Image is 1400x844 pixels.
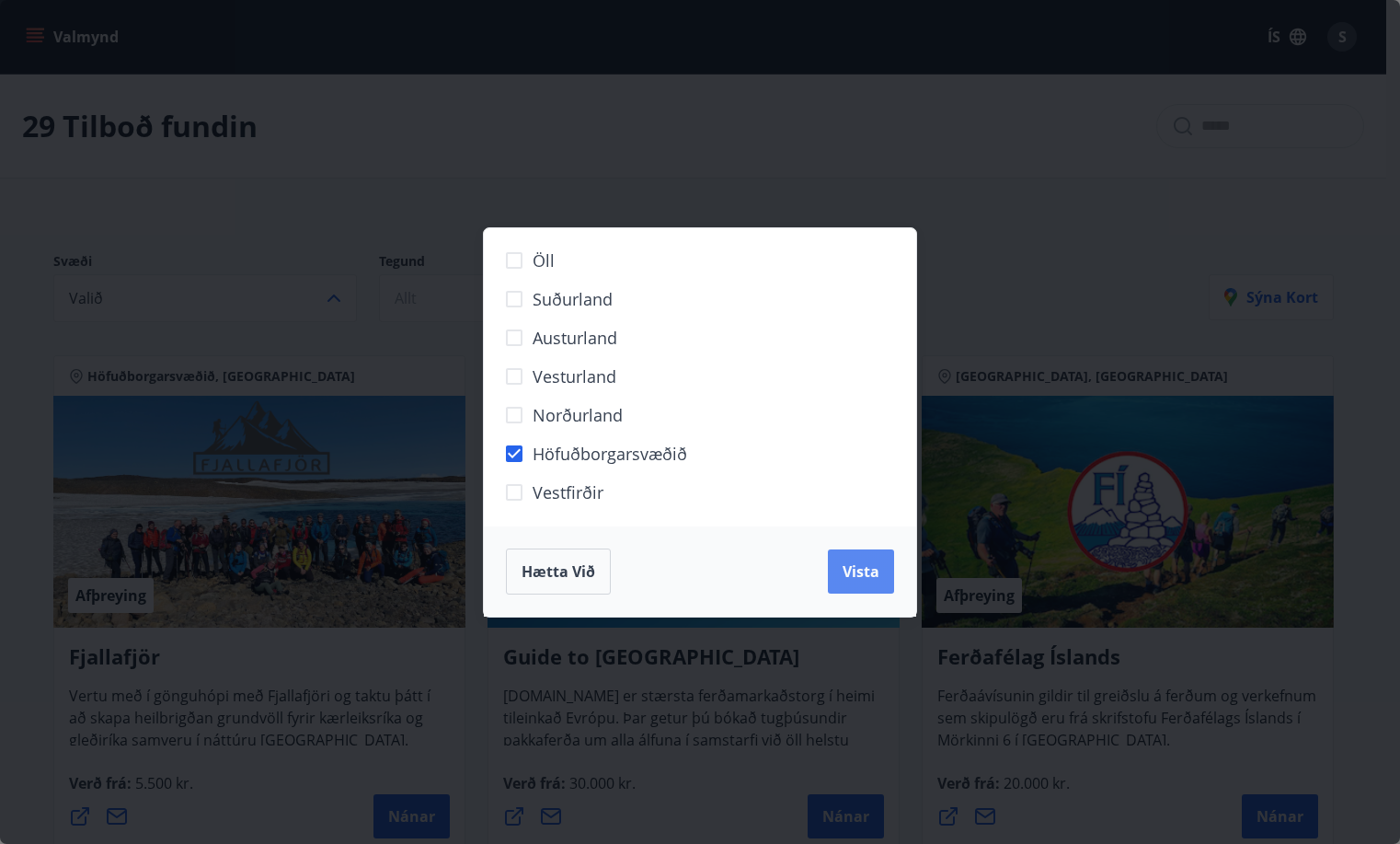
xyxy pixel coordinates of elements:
[533,364,616,388] span: Vesturland
[843,561,879,582] span: Vista
[533,249,555,272] span: Öll
[533,326,617,350] span: Austurland
[533,480,603,504] span: Vestfirðir
[533,442,687,466] span: Höfuðborgarsvæðið
[506,549,611,595] button: Hætta við
[522,561,595,582] span: Hætta við
[533,403,623,427] span: Norðurland
[533,287,613,311] span: Suðurland
[828,549,894,594] button: Vista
